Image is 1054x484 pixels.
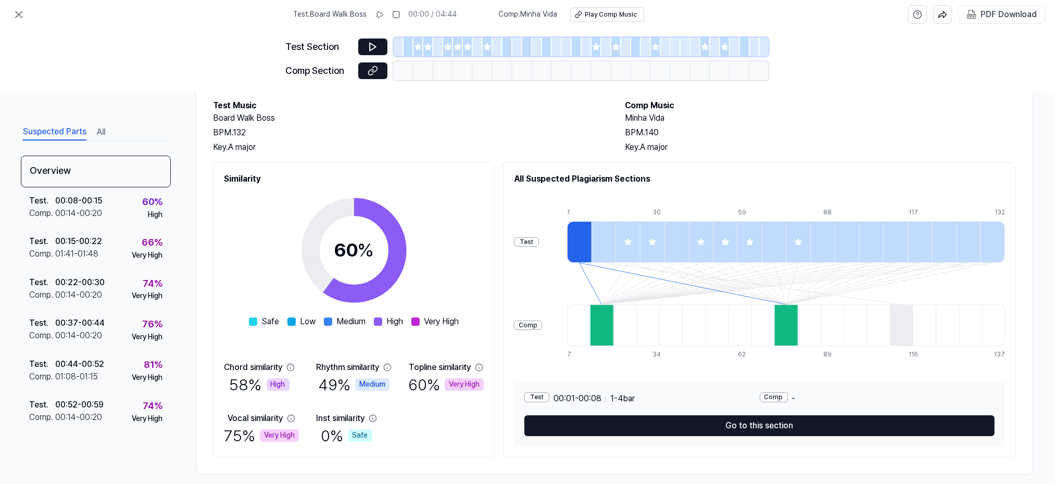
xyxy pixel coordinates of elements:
[625,126,1016,139] div: BPM. 140
[823,350,846,359] div: 89
[336,315,366,328] span: Medium
[409,361,471,374] div: Topline similarity
[514,321,542,330] div: Comp
[142,317,162,332] div: 76 %
[909,208,934,217] div: 117
[29,248,55,260] div: Comp .
[29,317,55,329] div: Test .
[29,411,55,424] div: Comp .
[567,350,590,359] div: 7
[514,173,1005,185] h2: All Suspected Plagiarism Sections
[144,358,162,373] div: 81 %
[55,411,102,424] div: 00:14 - 00:20
[29,399,55,411] div: Test .
[409,9,457,20] div: 00:00 / 04:44
[132,373,162,383] div: Very High
[261,315,279,328] span: Safe
[995,208,1005,217] div: 132
[55,235,102,248] div: 00:15 - 00:22
[653,350,675,359] div: 34
[524,415,995,436] button: Go to this section
[23,124,86,141] button: Suspected Parts
[55,276,105,289] div: 00:22 - 00:30
[224,173,484,185] h2: Similarity
[213,99,604,112] h2: Test Music
[132,414,162,424] div: Very High
[55,289,102,301] div: 00:14 - 00:20
[213,141,604,154] div: Key. A major
[148,210,162,220] div: High
[29,195,55,207] div: Test .
[321,425,372,447] div: 0 %
[29,207,55,220] div: Comp .
[55,399,104,411] div: 00:52 - 00:59
[143,399,162,414] div: 74 %
[29,235,55,248] div: Test .
[29,276,55,289] div: Test .
[499,9,558,20] span: Comp . Minha Vida
[213,126,604,139] div: BPM. 132
[55,371,98,383] div: 01:08 - 01:15
[567,208,592,217] div: 1
[524,392,549,402] div: Test
[143,276,162,291] div: 74 %
[625,141,1016,154] div: Key. A major
[224,361,282,374] div: Chord similarity
[424,315,459,328] span: Very High
[386,315,403,328] span: High
[760,392,788,402] div: Comp
[55,317,105,329] div: 00:37 - 00:44
[994,350,1005,359] div: 137
[514,237,539,247] div: Test
[21,156,171,187] div: Overview
[348,429,372,442] div: Safe
[554,392,601,405] span: 00:01 - 00:08
[224,425,299,447] div: 75 %
[285,63,352,79] div: Comp Section
[760,392,995,405] div: -
[355,378,390,391] div: Medium
[653,208,677,217] div: 30
[132,250,162,261] div: Very High
[230,374,290,396] div: 58 %
[625,112,1016,124] h2: Minha Vida
[260,429,299,442] div: Very High
[938,10,947,19] img: share
[300,315,316,328] span: Low
[408,374,484,396] div: 60 %
[316,412,365,425] div: Inst similarity
[908,5,927,24] button: help
[738,350,761,359] div: 62
[625,99,1016,112] h2: Comp Music
[965,6,1039,23] button: PDF Download
[55,358,104,371] div: 00:44 - 00:52
[738,208,762,217] div: 59
[132,332,162,342] div: Very High
[132,291,162,301] div: Very High
[142,195,162,210] div: 60 %
[824,208,848,217] div: 88
[142,235,162,250] div: 66 %
[267,378,290,391] div: High
[97,124,105,141] button: All
[357,239,374,261] span: %
[610,392,635,405] span: 1 - 4 bar
[570,7,644,22] button: Play Comp Music
[29,329,55,342] div: Comp .
[318,374,390,396] div: 49 %
[228,412,283,425] div: Vocal similarity
[334,236,374,264] div: 60
[981,8,1037,21] div: PDF Download
[967,10,976,19] img: PDF Download
[316,361,379,374] div: Rhythm similarity
[29,289,55,301] div: Comp .
[585,10,637,19] div: Play Comp Music
[294,9,367,20] span: Test . Board Walk Boss
[55,248,98,260] div: 01:41 - 01:48
[213,112,604,124] h2: Board Walk Boss
[55,329,102,342] div: 00:14 - 00:20
[55,207,102,220] div: 00:14 - 00:20
[913,9,922,20] svg: help
[55,195,102,207] div: 00:08 - 00:15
